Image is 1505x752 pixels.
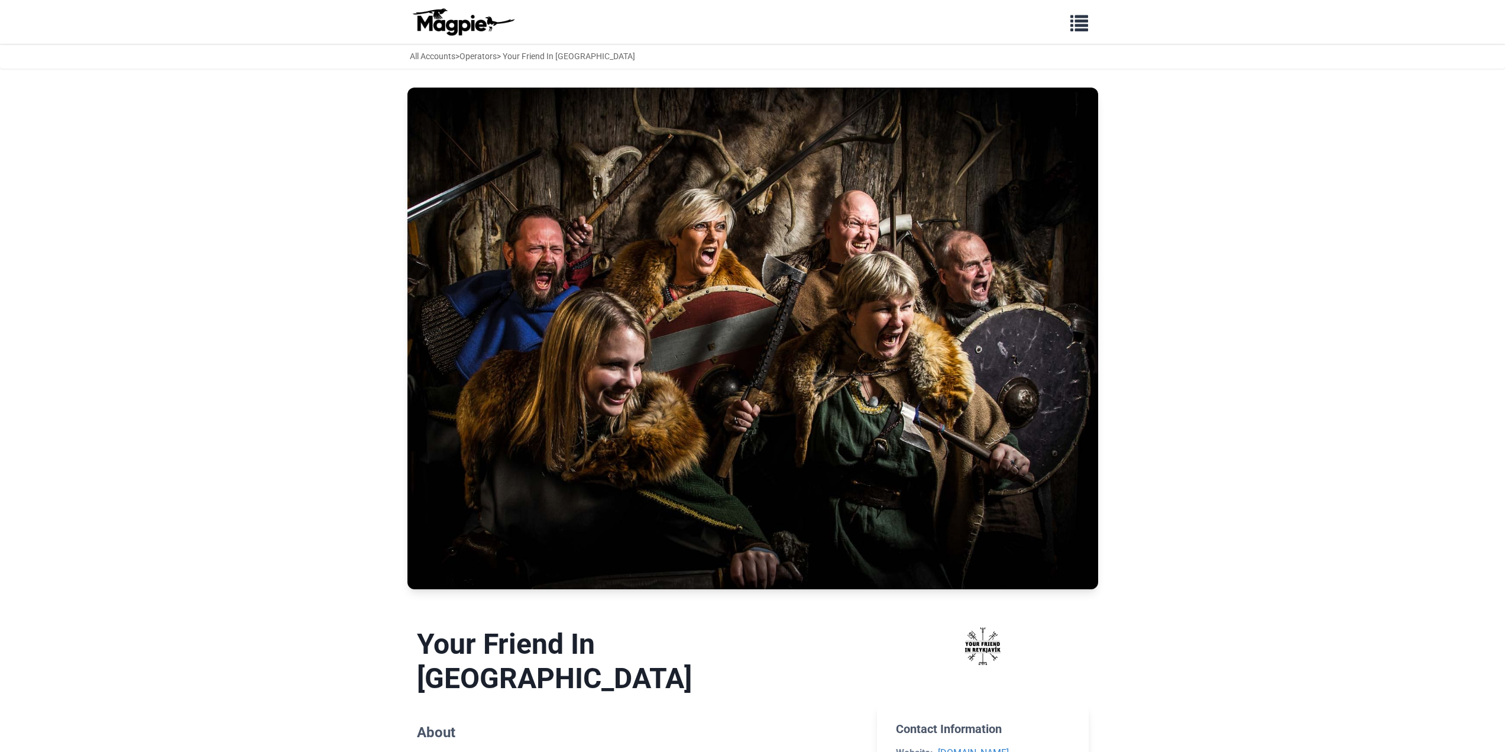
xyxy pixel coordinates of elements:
h2: Contact Information [896,722,1069,736]
h1: Your Friend In [GEOGRAPHIC_DATA] [417,627,859,695]
img: logo-ab69f6fb50320c5b225c76a69d11143b.png [410,8,516,36]
a: All Accounts [410,51,455,61]
div: > > Your Friend In [GEOGRAPHIC_DATA] [410,50,635,63]
h2: About [417,724,859,741]
a: Operators [459,51,497,61]
img: Your Friend In Reykjavik banner [407,88,1098,589]
img: Your Friend In Reykjavik logo [926,627,1040,665]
